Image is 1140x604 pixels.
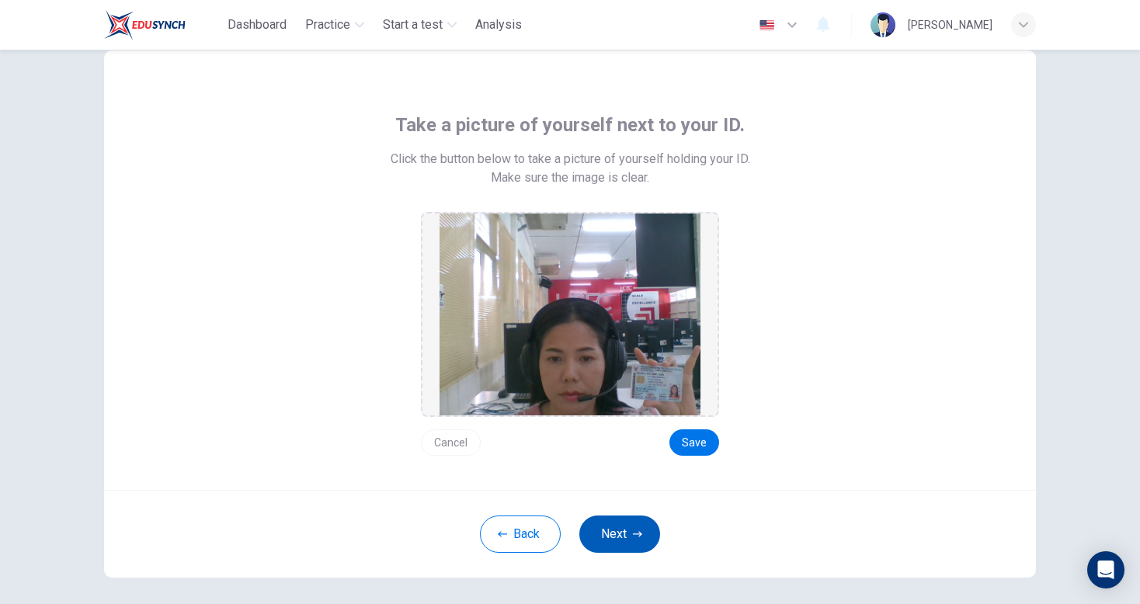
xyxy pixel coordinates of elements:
[757,19,777,31] img: en
[395,113,745,137] span: Take a picture of yourself next to your ID.
[669,429,719,456] button: Save
[908,16,992,34] div: [PERSON_NAME]
[579,515,660,553] button: Next
[871,12,895,37] img: Profile picture
[480,515,561,553] button: Back
[383,16,443,34] span: Start a test
[475,16,522,34] span: Analysis
[421,429,481,456] button: Cancel
[104,9,186,40] img: Train Test logo
[221,11,293,39] button: Dashboard
[391,150,750,168] span: Click the button below to take a picture of yourself holding your ID.
[491,168,649,187] span: Make sure the image is clear.
[1087,551,1124,588] div: Open Intercom Messenger
[469,11,528,39] button: Analysis
[377,11,463,39] button: Start a test
[440,213,700,415] img: preview screemshot
[305,16,350,34] span: Practice
[228,16,287,34] span: Dashboard
[104,9,221,40] a: Train Test logo
[299,11,370,39] button: Practice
